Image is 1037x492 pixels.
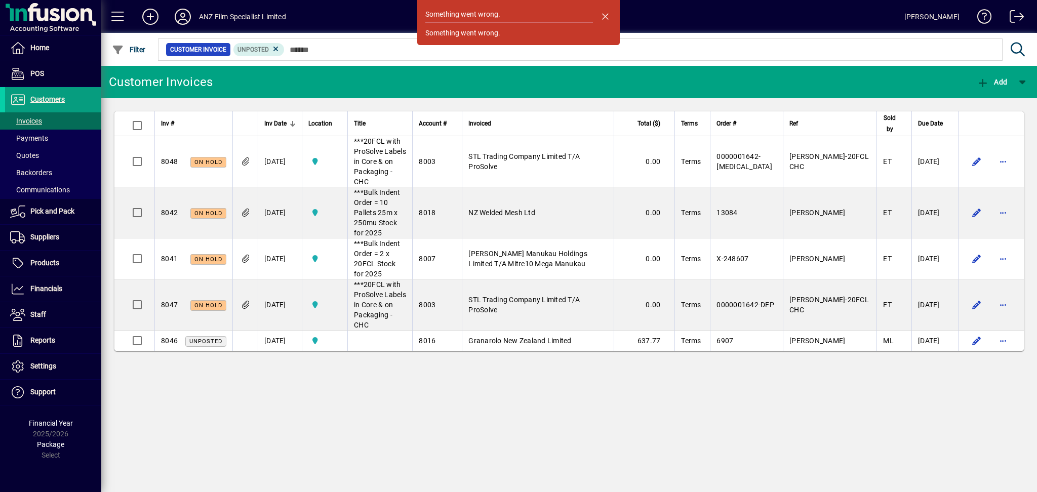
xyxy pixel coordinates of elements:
span: Customer Invoice [170,45,226,55]
span: 13084 [716,209,737,217]
span: 8048 [161,157,178,166]
td: [DATE] [911,136,958,187]
span: 8016 [419,337,435,345]
span: ***20FCL with ProSolve Labels in Core & on Packaging - CHC [354,137,406,186]
span: Customers [30,95,65,103]
td: [DATE] [911,187,958,238]
span: Ref [789,118,798,129]
span: Reports [30,336,55,344]
span: 8003 [419,157,435,166]
span: [PERSON_NAME]-20FCL CHC [789,296,869,314]
span: [PERSON_NAME] [789,337,845,345]
div: ANZ Film Specialist Limited [199,9,286,25]
span: ET [883,209,892,217]
a: Quotes [5,147,101,164]
a: Products [5,251,101,276]
button: More options [995,251,1011,267]
span: Due Date [918,118,943,129]
td: [DATE] [258,331,302,351]
td: 0.00 [614,187,674,238]
span: NZ Welded Mesh Ltd [468,209,535,217]
td: 0.00 [614,279,674,331]
span: Staff [30,310,46,318]
td: 0.00 [614,238,674,279]
span: Inv Date [264,118,287,129]
div: Sold by [883,112,905,135]
a: Suppliers [5,225,101,250]
span: Invoiced [468,118,491,129]
span: [PERSON_NAME] [789,255,845,263]
td: [DATE] [911,238,958,279]
span: [PERSON_NAME] Manukau Holdings Limited T/A Mitre10 Mega Manukau [468,250,587,268]
span: AKL Warehouse [308,335,341,346]
a: Backorders [5,164,101,181]
span: 6907 [716,337,733,345]
span: Products [30,259,59,267]
div: Account # [419,118,456,129]
span: Terms [681,301,701,309]
span: ***Bulk Indent Order = 2 x 20FCL Stock for 2025 [354,239,401,278]
span: AKL Warehouse [308,299,341,310]
span: Financials [30,284,62,293]
span: ML [883,337,894,345]
a: Home [5,35,101,61]
span: Inv # [161,118,174,129]
div: Order # [716,118,777,129]
a: Financials [5,276,101,302]
span: On hold [194,210,222,217]
span: On hold [194,302,222,309]
div: Customer Invoices [109,74,213,90]
span: ET [883,301,892,309]
span: Total ($) [637,118,660,129]
button: More options [995,153,1011,170]
span: [PERSON_NAME] [789,209,845,217]
span: Terms [681,255,701,263]
td: [DATE] [258,279,302,331]
div: Location [308,118,341,129]
a: Reports [5,328,101,353]
td: [DATE] [258,238,302,279]
div: [PERSON_NAME] [904,9,960,25]
span: ET [883,157,892,166]
button: Profile [167,8,199,26]
td: 0.00 [614,136,674,187]
div: Total ($) [620,118,669,129]
button: Edit [969,204,985,221]
span: POS [30,69,44,77]
td: [DATE] [911,331,958,351]
a: Communications [5,181,101,198]
button: Edit [969,251,985,267]
td: 637.77 [614,331,674,351]
span: On hold [194,256,222,263]
div: Inv Date [264,118,296,129]
div: Invoiced [468,118,608,129]
span: [PERSON_NAME]-20FCL CHC [789,152,869,171]
div: Due Date [918,118,952,129]
span: 8041 [161,255,178,263]
span: Location [308,118,332,129]
span: Unposted [237,46,269,53]
span: Account # [419,118,447,129]
span: Filter [112,46,146,54]
span: Sold by [883,112,896,135]
span: Communications [10,186,70,194]
span: Terms [681,209,701,217]
span: 8003 [419,301,435,309]
a: Payments [5,130,101,147]
button: Edit [969,333,985,349]
span: X-248607 [716,255,748,263]
mat-chip: Customer Invoice Status: Unposted [233,43,285,56]
span: ***20FCL with ProSolve Labels in Core & on Packaging - CHC [354,280,406,329]
button: More options [995,297,1011,313]
span: Terms [681,337,701,345]
a: Knowledge Base [970,2,992,35]
span: Package [37,440,64,448]
span: Granarolo New Zealand Limited [468,337,571,345]
span: 8018 [419,209,435,217]
span: Unposted [189,338,222,345]
span: Settings [30,362,56,370]
td: [DATE] [258,136,302,187]
button: More options [995,204,1011,221]
button: Add [974,73,1010,91]
span: ET [883,255,892,263]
